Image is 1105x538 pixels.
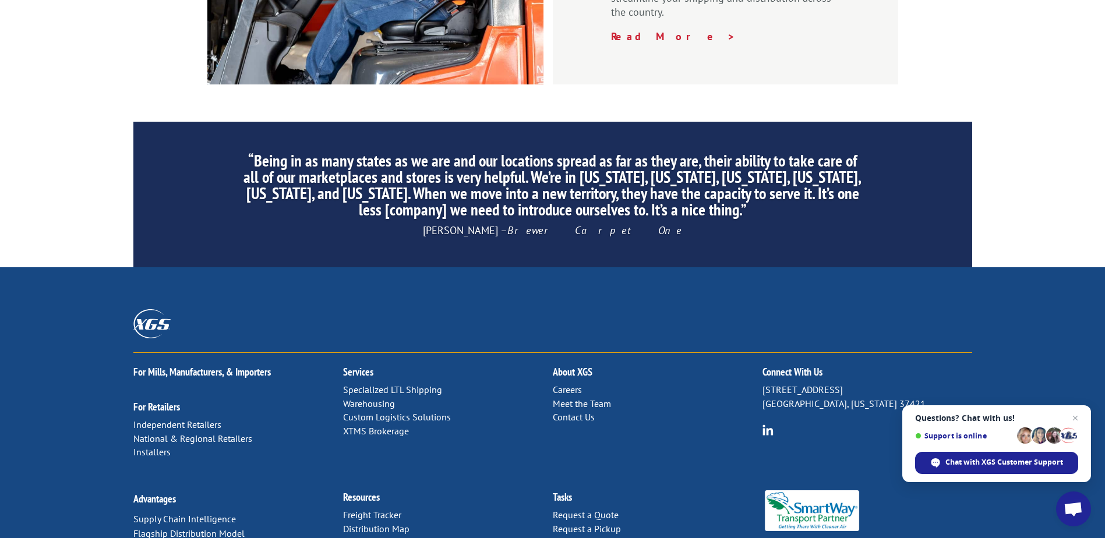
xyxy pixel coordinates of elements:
[343,365,373,378] a: Services
[553,509,619,521] a: Request a Quote
[133,365,271,378] a: For Mills, Manufacturers, & Importers
[133,492,176,505] a: Advantages
[553,492,762,508] h2: Tasks
[553,384,582,395] a: Careers
[553,523,621,535] a: Request a Pickup
[945,457,1063,468] span: Chat with XGS Customer Support
[762,367,972,383] h2: Connect With Us
[133,433,252,444] a: National & Regional Retailers
[343,523,409,535] a: Distribution Map
[343,398,395,409] a: Warehousing
[553,365,592,378] a: About XGS
[133,419,221,430] a: Independent Retailers
[762,424,774,436] img: group-6
[133,309,171,338] img: XGS_Logos_ALL_2024_All_White
[1056,491,1091,526] a: Open chat
[242,153,862,224] h2: “Being in as many states as we are and our locations spread as far as they are, their ability to ...
[343,509,401,521] a: Freight Tracker
[915,413,1078,423] span: Questions? Chat with us!
[343,411,451,423] a: Custom Logistics Solutions
[915,431,1013,440] span: Support is online
[553,411,595,423] a: Contact Us
[915,452,1078,474] span: Chat with XGS Customer Support
[343,490,380,504] a: Resources
[343,384,442,395] a: Specialized LTL Shipping
[343,425,409,437] a: XTMS Brokerage
[611,30,736,43] a: Read More >
[133,400,180,413] a: For Retailers
[762,490,862,531] img: Smartway_Logo
[507,224,682,237] em: Brewer Carpet One
[423,224,682,237] span: [PERSON_NAME] –
[133,513,236,525] a: Supply Chain Intelligence
[762,383,972,411] p: [STREET_ADDRESS] [GEOGRAPHIC_DATA], [US_STATE] 37421
[133,446,171,458] a: Installers
[553,398,611,409] a: Meet the Team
